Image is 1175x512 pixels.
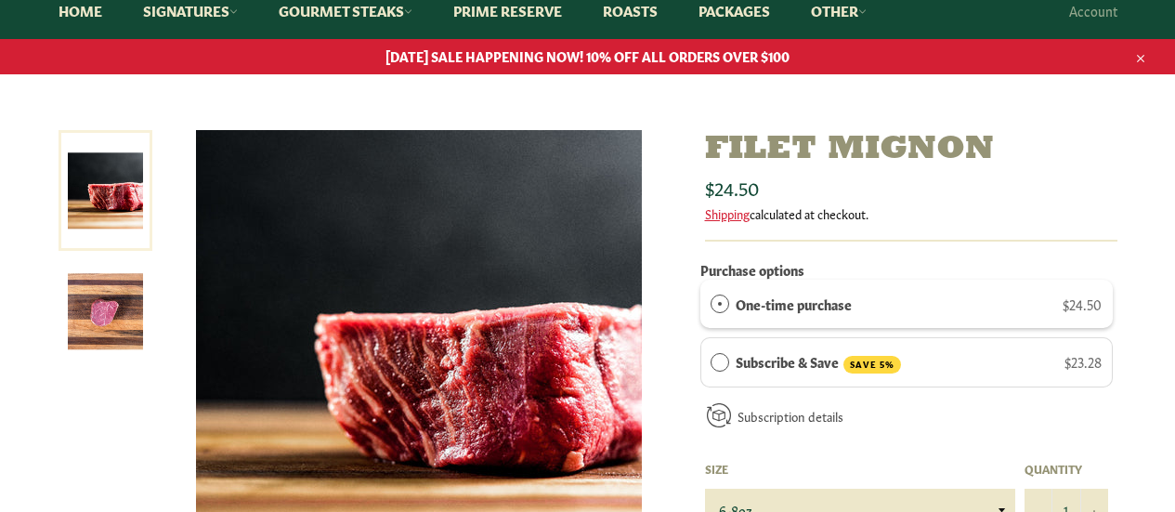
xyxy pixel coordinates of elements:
div: One-time purchase [711,294,729,314]
span: SAVE 5% [843,356,901,374]
span: $23.28 [1064,352,1102,371]
a: Shipping [705,204,750,222]
label: Purchase options [700,260,804,279]
a: Subscription details [738,407,843,425]
h1: Filet Mignon [705,130,1117,170]
label: Quantity [1025,461,1108,477]
img: Filet Mignon [68,274,143,349]
div: calculated at checkout. [705,205,1117,222]
span: $24.50 [705,174,759,200]
label: Size [705,461,1015,477]
label: Subscribe & Save [736,351,901,374]
div: Subscribe & Save [711,351,729,372]
span: $24.50 [1063,295,1102,313]
label: One-time purchase [736,294,852,314]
